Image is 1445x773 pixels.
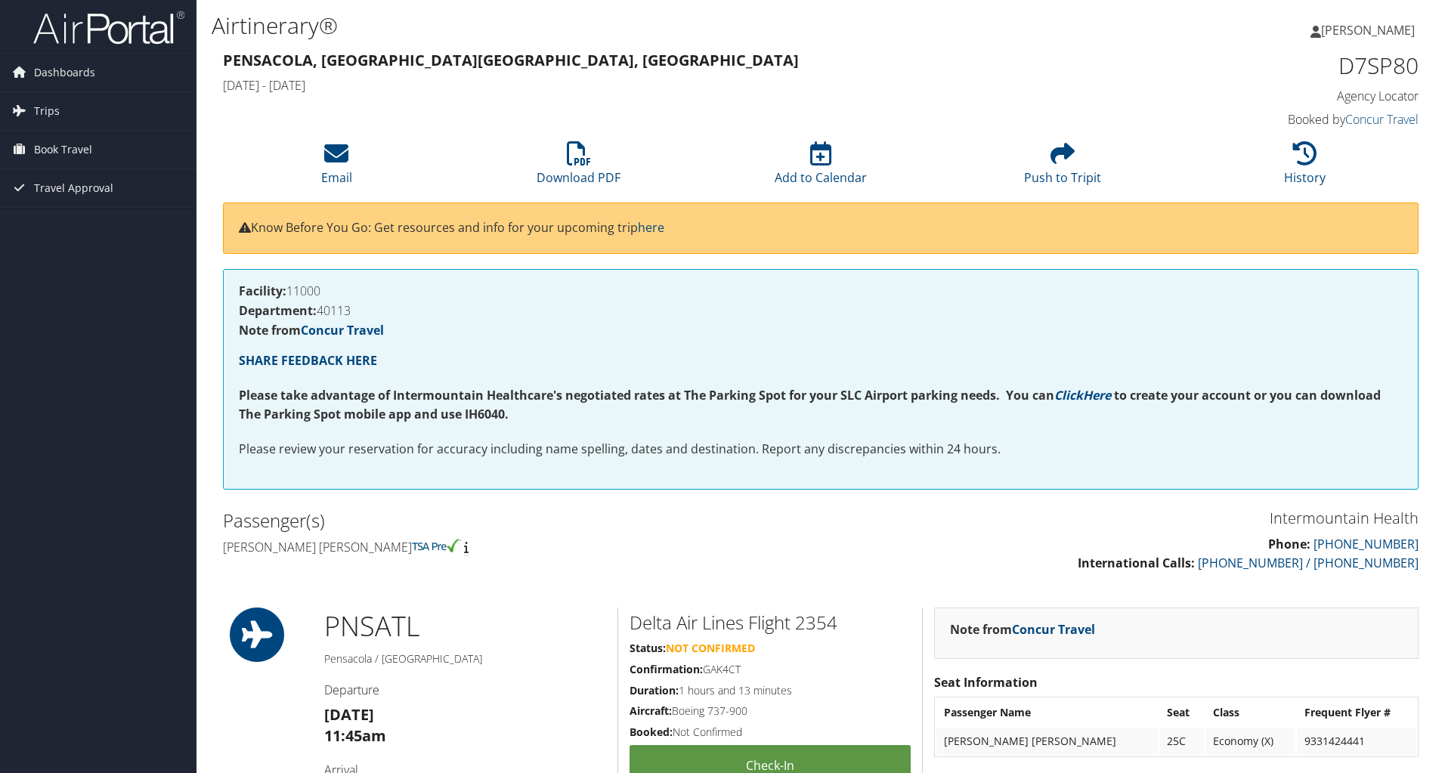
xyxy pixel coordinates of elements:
[630,662,703,676] strong: Confirmation:
[34,54,95,91] span: Dashboards
[1137,111,1419,128] h4: Booked by
[630,683,679,697] strong: Duration:
[1137,50,1419,82] h1: D7SP80
[239,305,1403,317] h4: 40113
[1284,150,1326,186] a: History
[301,322,384,339] a: Concur Travel
[223,539,809,555] h4: [PERSON_NAME] [PERSON_NAME]
[239,322,384,339] strong: Note from
[324,651,606,666] h5: Pensacola / [GEOGRAPHIC_DATA]
[239,352,377,369] a: SHARE FEEDBACK HERE
[239,387,1054,404] strong: Please take advantage of Intermountain Healthcare's negotiated rates at The Parking Spot for your...
[1297,699,1416,726] th: Frequent Flyer #
[832,508,1419,529] h3: Intermountain Health
[936,699,1158,726] th: Passenger Name
[1159,728,1204,755] td: 25C
[666,641,755,655] span: Not Confirmed
[239,218,1403,238] p: Know Before You Go: Get resources and info for your upcoming trip
[1078,555,1195,571] strong: International Calls:
[630,662,911,677] h5: GAK4CT
[934,674,1038,691] strong: Seat Information
[321,150,352,186] a: Email
[936,728,1158,755] td: [PERSON_NAME] [PERSON_NAME]
[1083,387,1111,404] a: Here
[34,169,113,207] span: Travel Approval
[34,131,92,169] span: Book Travel
[1205,699,1295,726] th: Class
[950,621,1095,638] strong: Note from
[1024,150,1101,186] a: Push to Tripit
[1268,536,1310,552] strong: Phone:
[324,608,606,645] h1: PNS ATL
[630,610,911,635] h2: Delta Air Lines Flight 2354
[775,150,867,186] a: Add to Calendar
[1137,88,1419,104] h4: Agency Locator
[34,92,60,130] span: Trips
[412,539,461,552] img: tsa-precheck.png
[324,704,374,725] strong: [DATE]
[630,703,911,719] h5: Boeing 737-900
[239,283,286,299] strong: Facility:
[630,641,666,655] strong: Status:
[1310,8,1430,53] a: [PERSON_NAME]
[239,285,1403,297] h4: 11000
[223,508,809,533] h2: Passenger(s)
[1198,555,1419,571] a: [PHONE_NUMBER] / [PHONE_NUMBER]
[638,219,664,236] a: here
[630,683,911,698] h5: 1 hours and 13 minutes
[630,725,673,739] strong: Booked:
[239,302,317,319] strong: Department:
[630,725,911,740] h5: Not Confirmed
[223,50,799,70] strong: Pensacola, [GEOGRAPHIC_DATA] [GEOGRAPHIC_DATA], [GEOGRAPHIC_DATA]
[537,150,620,186] a: Download PDF
[239,440,1403,459] p: Please review your reservation for accuracy including name spelling, dates and destination. Repor...
[33,10,184,45] img: airportal-logo.png
[1205,728,1295,755] td: Economy (X)
[1345,111,1419,128] a: Concur Travel
[1321,22,1415,39] span: [PERSON_NAME]
[1012,621,1095,638] a: Concur Travel
[630,703,672,718] strong: Aircraft:
[324,725,386,746] strong: 11:45am
[324,682,606,698] h4: Departure
[1159,699,1204,726] th: Seat
[1054,387,1083,404] a: Click
[223,77,1114,94] h4: [DATE] - [DATE]
[1297,728,1416,755] td: 9331424441
[212,10,1024,42] h1: Airtinerary®
[1313,536,1419,552] a: [PHONE_NUMBER]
